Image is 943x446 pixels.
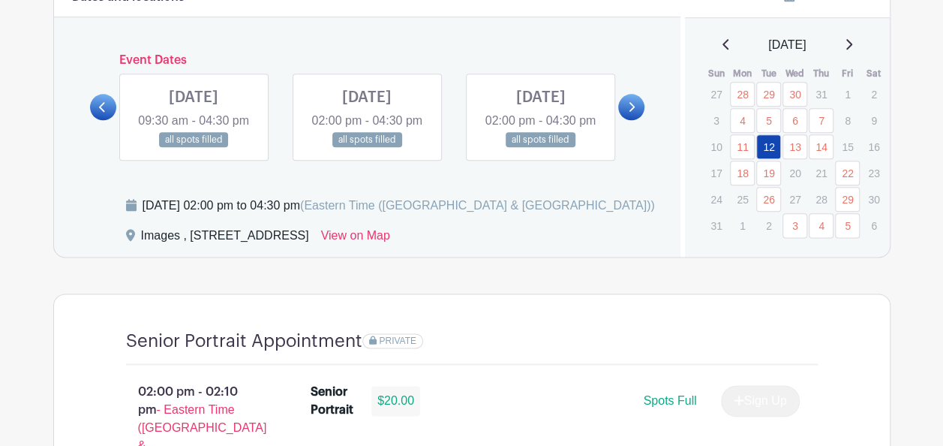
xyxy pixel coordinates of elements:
[860,66,887,81] th: Sat
[782,82,807,107] a: 30
[730,188,755,211] p: 25
[756,187,781,212] a: 26
[704,135,728,158] p: 10
[756,134,781,159] a: 12
[321,227,390,251] a: View on Map
[704,83,728,106] p: 27
[311,383,353,419] div: Senior Portrait
[729,66,755,81] th: Mon
[809,134,833,159] a: 14
[730,134,755,159] a: 11
[861,161,886,185] p: 23
[835,161,860,185] a: 22
[861,83,886,106] p: 2
[809,213,833,238] a: 4
[730,161,755,185] a: 18
[835,83,860,106] p: 1
[834,66,860,81] th: Fri
[704,188,728,211] p: 24
[730,214,755,237] p: 1
[730,82,755,107] a: 28
[379,336,416,346] span: PRIVATE
[782,66,808,81] th: Wed
[704,109,728,132] p: 3
[835,109,860,132] p: 8
[768,36,806,54] span: [DATE]
[835,213,860,238] a: 5
[782,161,807,185] p: 20
[704,161,728,185] p: 17
[371,386,420,416] div: $20.00
[703,66,729,81] th: Sun
[809,161,833,185] p: 21
[835,135,860,158] p: 15
[756,82,781,107] a: 29
[730,108,755,133] a: 4
[782,213,807,238] a: 3
[143,197,655,215] div: [DATE] 02:00 pm to 04:30 pm
[756,214,781,237] p: 2
[861,135,886,158] p: 16
[809,83,833,106] p: 31
[861,109,886,132] p: 9
[782,134,807,159] a: 13
[782,108,807,133] a: 6
[861,188,886,211] p: 30
[808,66,834,81] th: Thu
[809,188,833,211] p: 28
[756,161,781,185] a: 19
[116,53,619,68] h6: Event Dates
[126,330,362,352] h4: Senior Portrait Appointment
[704,214,728,237] p: 31
[141,227,309,251] div: Images , [STREET_ADDRESS]
[782,188,807,211] p: 27
[755,66,782,81] th: Tue
[835,187,860,212] a: 29
[300,199,655,212] span: (Eastern Time ([GEOGRAPHIC_DATA] & [GEOGRAPHIC_DATA]))
[861,214,886,237] p: 6
[756,108,781,133] a: 5
[643,394,696,407] span: Spots Full
[809,108,833,133] a: 7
